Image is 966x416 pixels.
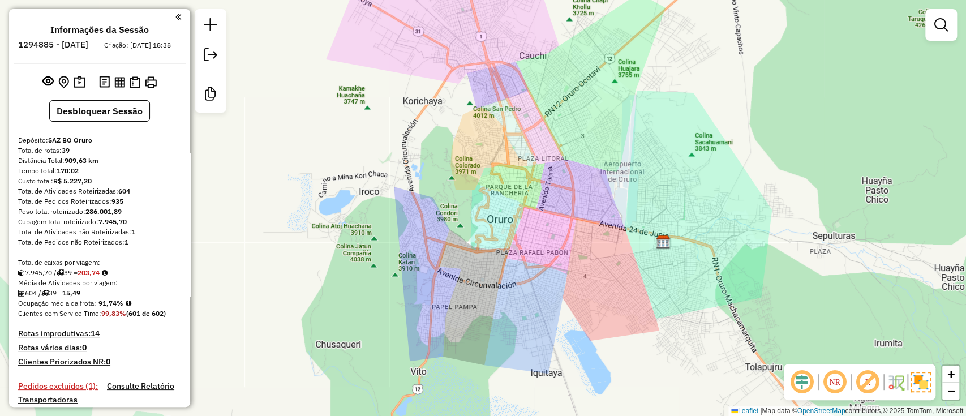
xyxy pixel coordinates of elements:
i: Meta Caixas/viagem: 265,60 Diferença: -61,86 [102,269,108,276]
div: Total de Pedidos Roteirizados: [18,196,181,207]
h6: 1294885 - [DATE] [18,40,88,50]
a: Leaflet [731,407,758,415]
button: Visualizar Romaneio [127,74,143,91]
a: Zoom out [942,383,959,400]
strong: 99,83% [101,309,126,318]
strong: R$ 5.227,20 [53,177,92,185]
strong: SAZ BO Oruro [48,136,92,144]
strong: 935 [111,197,123,205]
i: Total de Atividades [18,290,25,297]
div: Peso total roteirizado: [18,207,181,217]
i: Cubagem total roteirizado [18,269,25,276]
span: Ocultar deslocamento [788,368,815,396]
div: Map data © contributors,© 2025 TomTom, Microsoft [728,406,966,416]
div: Média de Atividades por viagem: [18,278,181,288]
a: OpenStreetMap [797,407,845,415]
button: Logs desbloquear sessão [97,74,112,91]
a: Nova sessão e pesquisa [199,14,222,39]
h4: Pedidos excluídos (1): [18,381,98,391]
button: Imprimir Rotas [143,74,159,91]
span: Ocupação média da frota: [18,299,96,307]
em: Média calculada utilizando a maior ocupação (%Peso ou %Cubagem) de cada rota da sessão. Rotas cro... [126,300,131,307]
strong: 39 [62,146,70,155]
button: Exibir sessão original [40,73,56,91]
strong: (601 de 602) [126,309,166,318]
h4: Clientes Priorizados NR: [18,357,181,367]
span: Clientes com Service Time: [18,309,101,318]
div: Distância Total: [18,156,181,166]
div: Custo total: [18,176,181,186]
strong: 0 [106,357,110,367]
div: Depósito: [18,135,181,145]
strong: 91,74% [98,299,123,307]
a: Exportar sessão [199,44,222,69]
div: Total de Pedidos não Roteirizados: [18,237,181,247]
div: Tempo total: [18,166,181,176]
div: 7.945,70 / 39 = [18,268,181,278]
strong: 203,74 [78,268,100,277]
div: Cubagem total roteirizado: [18,217,181,227]
span: | [760,407,762,415]
a: Clique aqui para minimizar o painel [175,10,181,23]
strong: 170:02 [57,166,79,175]
strong: 909,63 km [65,156,98,165]
strong: 286.001,89 [85,207,122,216]
span: Exibir rótulo [854,368,881,396]
a: Zoom in [942,366,959,383]
a: Criar modelo [199,83,222,108]
div: 604 / 39 = [18,288,181,298]
strong: 0 [82,342,87,353]
h4: Transportadoras [18,395,181,405]
img: SAZ BO Oruro [656,235,671,250]
strong: 14 [91,328,100,338]
strong: 604 [118,187,130,195]
span: + [947,367,955,381]
strong: 1 [131,228,135,236]
h4: Consulte Relatório [107,381,174,391]
strong: 1 [124,238,128,246]
a: Exibir filtros [930,14,952,36]
div: Total de rotas: [18,145,181,156]
div: Total de Atividades não Roteirizadas: [18,227,181,237]
img: Exibir/Ocultar setores [911,372,931,392]
div: Total de caixas por viagem: [18,258,181,268]
div: Total de Atividades Roteirizadas: [18,186,181,196]
strong: 15,49 [62,289,80,297]
span: Ocultar NR [821,368,848,396]
img: Fluxo de ruas [887,373,905,391]
h4: Informações da Sessão [50,24,149,35]
h4: Rotas vários dias: [18,343,181,353]
i: Total de rotas [41,290,49,297]
button: Centralizar mapa no depósito ou ponto de apoio [56,74,71,91]
i: Total de rotas [57,269,64,276]
button: Visualizar relatório de Roteirização [112,74,127,89]
button: Painel de Sugestão [71,74,88,91]
button: Desbloquear Sessão [49,100,150,122]
h4: Rotas improdutivas: [18,329,181,338]
strong: 7.945,70 [98,217,127,226]
span: − [947,384,955,398]
div: Criação: [DATE] 18:38 [100,40,175,50]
